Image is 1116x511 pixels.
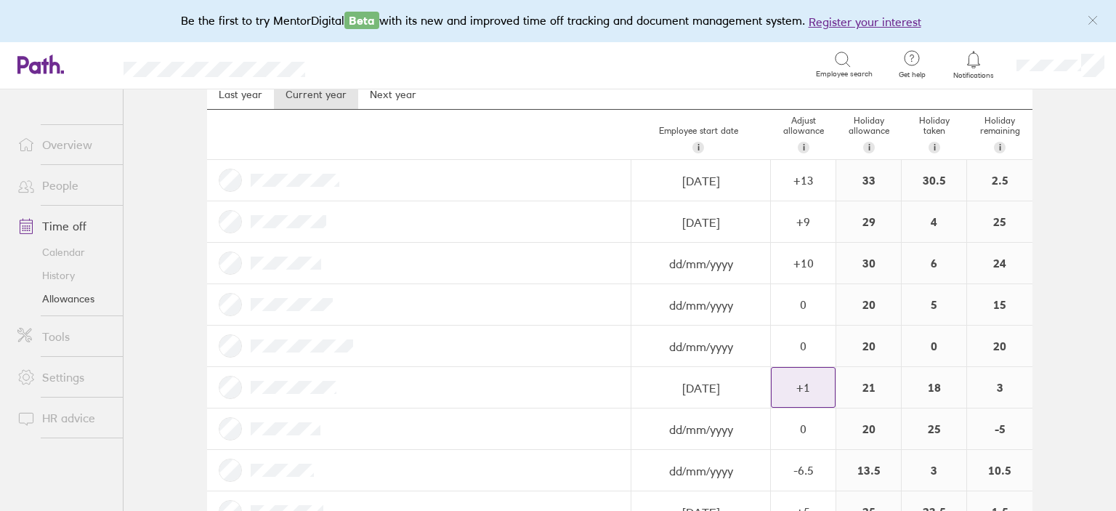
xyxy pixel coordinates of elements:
div: Employee start date [626,120,771,159]
span: i [868,142,870,153]
div: 25 [967,201,1032,242]
a: Notifications [950,49,998,80]
div: 3 [902,450,966,491]
input: dd/mm/yyyy [632,409,769,450]
div: 24 [967,243,1032,283]
a: Last year [207,80,274,109]
a: Tools [6,322,123,351]
div: 33 [836,160,901,201]
div: Holiday remaining [967,110,1032,159]
input: dd/mm/yyyy [632,244,769,284]
span: Get help [889,71,936,79]
div: Adjust allowance [771,110,836,159]
div: + 9 [772,215,835,228]
div: Be the first to try MentorDigital with its new and improved time off tracking and document manage... [181,12,936,31]
a: History [6,264,123,287]
span: i [803,142,805,153]
input: dd/mm/yyyy [632,326,769,367]
input: dd/mm/yyyy [632,161,769,201]
input: dd/mm/yyyy [632,202,769,243]
div: 30 [836,243,901,283]
a: Settings [6,363,123,392]
div: 4 [902,201,966,242]
div: 5 [902,284,966,325]
span: Notifications [950,71,998,80]
a: Calendar [6,241,123,264]
div: 13.5 [836,450,901,491]
div: 0 [772,339,835,353]
input: dd/mm/yyyy [632,368,769,409]
div: 20 [836,326,901,366]
div: 21 [836,367,901,408]
div: + 1 [772,381,835,394]
input: dd/mm/yyyy [632,285,769,326]
div: + 13 [772,174,835,187]
div: 2.5 [967,160,1032,201]
div: 30.5 [902,160,966,201]
div: 6 [902,243,966,283]
input: dd/mm/yyyy [632,451,769,491]
a: Next year [358,80,428,109]
span: i [934,142,936,153]
div: + 10 [772,257,835,270]
a: Time off [6,212,123,241]
div: Holiday allowance [836,110,902,159]
div: Holiday taken [902,110,967,159]
div: 25 [902,409,966,449]
span: i [999,142,1001,153]
div: 0 [772,298,835,311]
span: Employee search [816,70,873,79]
a: Current year [274,80,358,109]
div: -6.5 [772,464,835,477]
span: i [697,142,700,153]
a: Allowances [6,287,123,310]
div: 3 [967,367,1032,408]
a: HR advice [6,403,123,432]
div: 0 [772,422,835,435]
span: Beta [344,12,379,29]
button: Register your interest [809,13,921,31]
div: -5 [967,409,1032,449]
div: 20 [967,326,1032,366]
div: Search [344,57,381,71]
a: People [6,171,123,200]
div: 29 [836,201,901,242]
div: 20 [836,284,901,325]
div: 0 [902,326,966,366]
a: Overview [6,130,123,159]
div: 15 [967,284,1032,325]
div: 18 [902,367,966,408]
div: 10.5 [967,450,1032,491]
div: 20 [836,409,901,449]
